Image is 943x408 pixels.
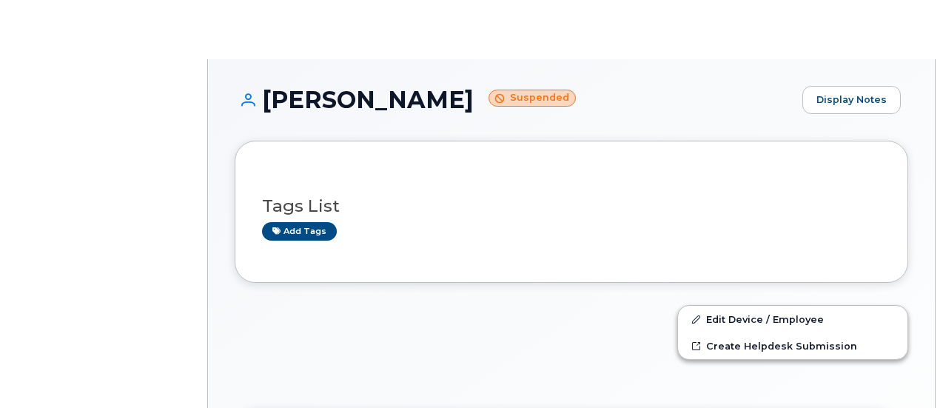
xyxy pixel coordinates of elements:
[262,222,337,241] a: Add tags
[678,332,907,359] a: Create Helpdesk Submission
[262,197,881,215] h3: Tags List
[802,86,901,114] a: Display Notes
[489,90,576,107] small: Suspended
[235,87,795,113] h1: [PERSON_NAME]
[678,306,907,332] a: Edit Device / Employee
